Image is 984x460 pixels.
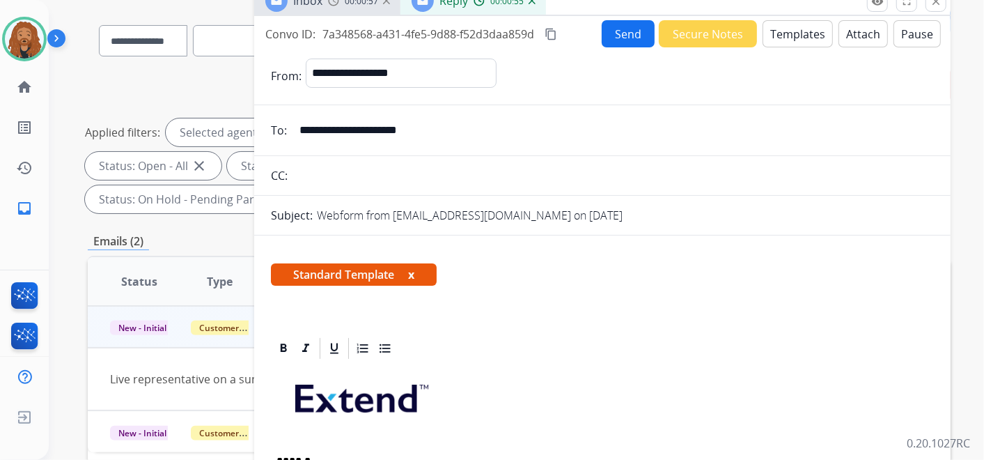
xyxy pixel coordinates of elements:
mat-icon: list_alt [16,119,33,136]
div: Status: Open - All [85,152,221,180]
span: New - Initial [110,426,175,440]
p: From: [271,68,302,84]
span: Status [121,273,157,290]
div: Status: On Hold - Pending Parts [85,185,297,213]
p: Emails (2) [88,233,149,250]
mat-icon: home [16,79,33,95]
mat-icon: content_copy [545,28,557,40]
div: Bullet List [375,338,396,359]
img: avatar [5,20,44,59]
button: Pause [893,20,941,47]
button: Templates [763,20,833,47]
p: Webform from [EMAIL_ADDRESS][DOMAIN_NAME] on [DATE] [317,207,623,224]
p: Subject: [271,207,313,224]
button: x [408,266,414,283]
p: CC: [271,167,288,184]
div: Live representative on a sunglasses warranty [110,371,767,388]
span: Customer Support [191,426,281,440]
mat-icon: close [191,158,208,174]
button: Secure Notes [659,20,757,47]
mat-icon: history [16,160,33,176]
span: 7a348568-a431-4fe5-9d88-f52d3daa859d [322,26,534,42]
div: Italic [295,338,316,359]
span: Type [207,273,233,290]
span: New - Initial [110,321,175,335]
p: Applied filters: [85,124,160,141]
div: Status: New - Initial [227,152,374,180]
div: Selected agents: 1 [166,118,288,146]
span: Customer Support [191,321,281,335]
button: Attach [838,20,888,47]
p: Convo ID: [265,26,315,43]
p: To: [271,122,287,139]
span: Standard Template [271,263,437,286]
button: Send [602,20,655,47]
div: Bold [273,338,294,359]
mat-icon: inbox [16,200,33,217]
p: 0.20.1027RC [907,435,970,452]
div: Underline [324,338,345,359]
div: Ordered List [352,338,373,359]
